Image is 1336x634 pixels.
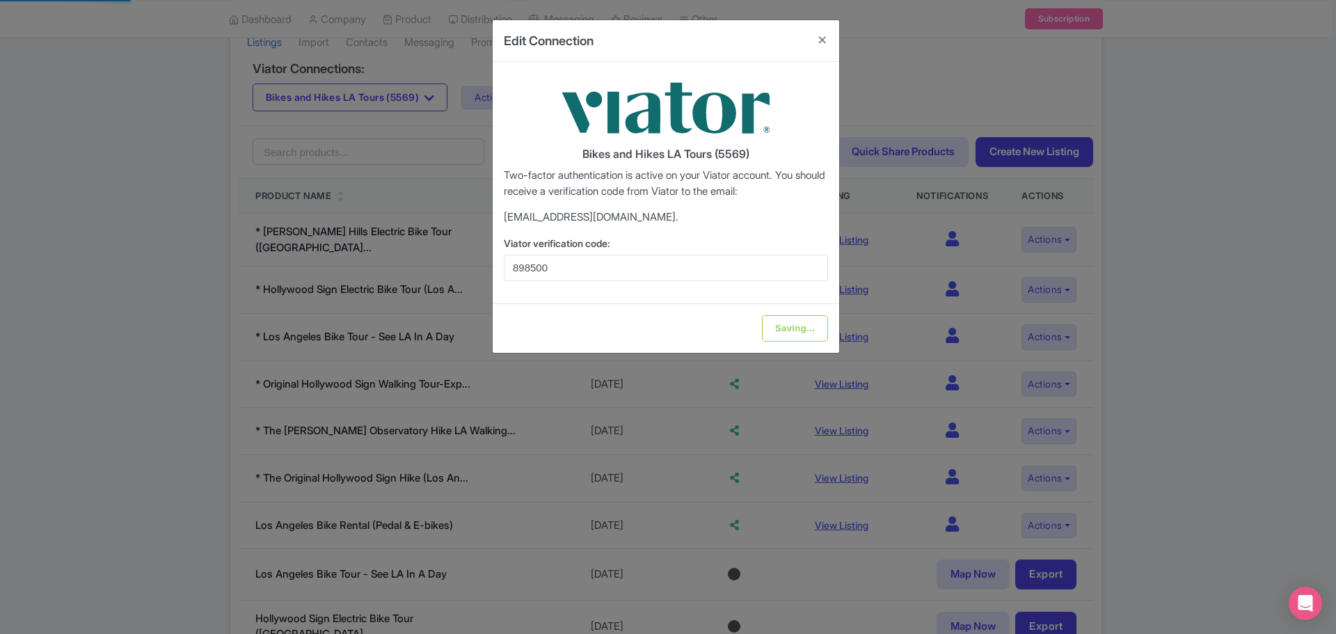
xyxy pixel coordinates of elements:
input: Saving... [762,315,828,342]
h4: Bikes and Hikes LA Tours (5569) [504,148,828,161]
button: Close [806,20,839,60]
span: Viator verification code: [504,237,610,249]
p: [EMAIL_ADDRESS][DOMAIN_NAME]. [504,209,828,225]
div: Open Intercom Messenger [1289,587,1322,620]
p: Two-factor authentication is active on your Viator account. You should receive a verification cod... [504,168,828,199]
img: viator-9033d3fb01e0b80761764065a76b653a.png [562,73,770,143]
h4: Edit Connection [504,31,594,50]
